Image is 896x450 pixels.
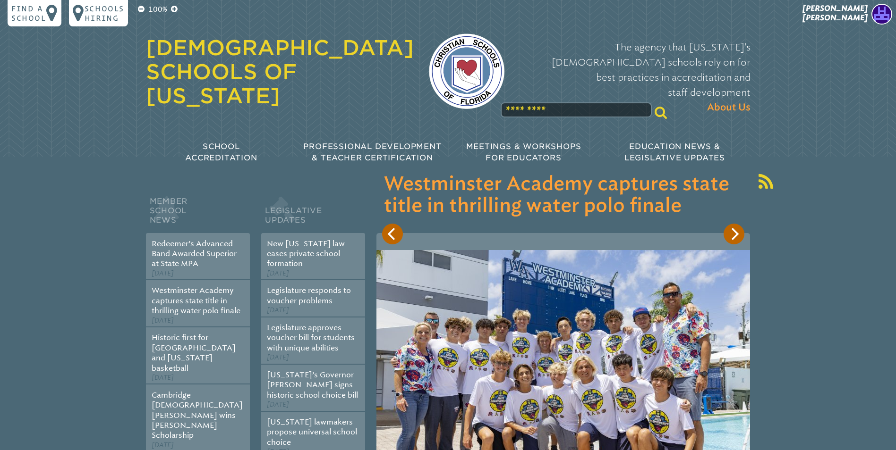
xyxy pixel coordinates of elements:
img: csf-logo-web-colors.png [429,33,504,109]
a: New [US_STATE] law eases private school formation [267,239,345,268]
h2: Legislative Updates [261,194,365,233]
a: [DEMOGRAPHIC_DATA] Schools of [US_STATE] [146,35,414,108]
p: 100% [146,4,169,15]
img: 0b7ff649318bf9c31bffe9b573c050c1 [871,4,892,25]
span: Professional Development & Teacher Certification [303,142,441,162]
span: [DATE] [152,269,174,277]
a: [US_STATE]’s Governor [PERSON_NAME] signs historic school choice bill [267,370,358,400]
h3: Westminster Academy captures state title in thrilling water polo finale [384,174,742,217]
a: Cambridge [DEMOGRAPHIC_DATA][PERSON_NAME] wins [PERSON_NAME] Scholarship [152,391,243,440]
span: School Accreditation [185,142,257,162]
span: [DATE] [267,400,289,408]
a: Legislature approves voucher bill for students with unique abilities [267,323,355,352]
span: [DATE] [267,269,289,277]
p: The agency that [US_STATE]’s [DEMOGRAPHIC_DATA] schools rely on for best practices in accreditati... [520,40,751,115]
span: About Us [707,100,751,115]
p: Schools Hiring [85,4,124,23]
span: [DATE] [267,353,289,361]
button: Previous [382,224,403,244]
button: Next [724,224,744,244]
span: Education News & Legislative Updates [624,142,725,162]
a: Westminster Academy captures state title in thrilling water polo finale [152,286,240,315]
a: Historic first for [GEOGRAPHIC_DATA] and [US_STATE] basketball [152,333,236,372]
a: [US_STATE] lawmakers propose universal school choice [267,417,357,447]
span: Meetings & Workshops for Educators [466,142,581,162]
a: Legislature responds to voucher problems [267,286,351,305]
span: [DATE] [152,374,174,382]
a: Redeemer’s Advanced Band Awarded Superior at State MPA [152,239,237,268]
p: Find a school [11,4,46,23]
span: [DATE] [152,317,174,325]
span: [PERSON_NAME] [PERSON_NAME] [802,4,868,22]
span: [DATE] [267,306,289,314]
span: [DATE] [152,441,174,449]
h2: Member School News [146,194,250,233]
